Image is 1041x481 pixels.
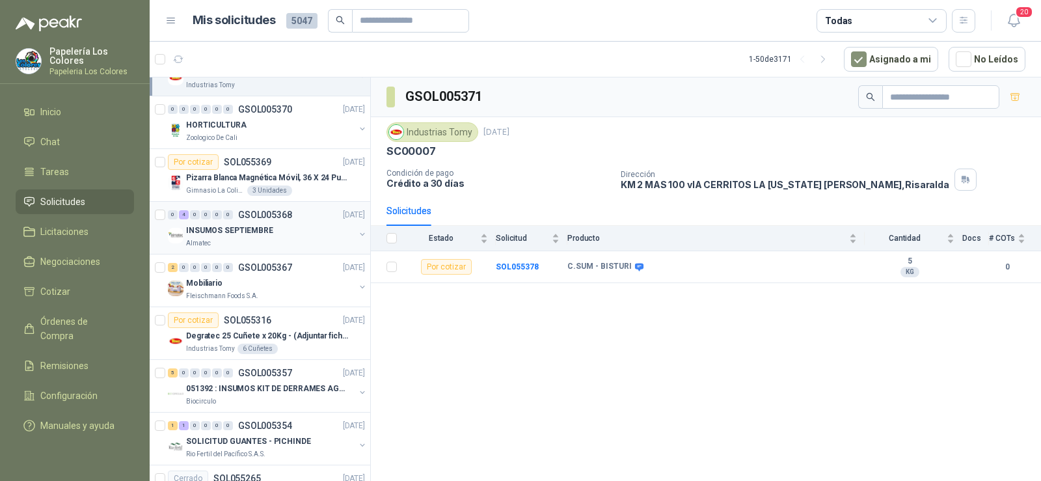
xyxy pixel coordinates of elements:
[190,263,200,272] div: 0
[621,179,949,190] p: KM 2 MAS 100 vIA CERRITOS LA [US_STATE] [PERSON_NAME] , Risaralda
[16,279,134,304] a: Cotizar
[168,122,183,138] img: Company Logo
[16,309,134,348] a: Órdenes de Compra
[190,105,200,114] div: 0
[186,396,216,407] p: Biocirculo
[223,105,233,114] div: 0
[168,312,219,328] div: Por cotizar
[168,260,368,301] a: 2 0 0 0 0 0 GSOL005367[DATE] Company LogoMobiliarioFleischmann Foods S.A.
[168,210,178,219] div: 0
[386,204,431,218] div: Solicitudes
[150,307,370,360] a: Por cotizarSOL055316[DATE] Company LogoDegratec 25 Cuñete x 20Kg - (Adjuntar ficha técnica)Indust...
[483,126,509,139] p: [DATE]
[1002,9,1025,33] button: 20
[186,133,237,143] p: Zoologico De Cali
[40,314,122,343] span: Órdenes de Compra
[386,122,478,142] div: Industrias Tomy
[238,105,292,114] p: GSOL005370
[190,210,200,219] div: 0
[343,262,365,274] p: [DATE]
[201,210,211,219] div: 0
[567,262,632,272] b: C.SUM - BISTURI
[168,105,178,114] div: 0
[900,267,919,277] div: KG
[40,135,60,149] span: Chat
[49,68,134,76] p: Papeleria Los Colores
[40,105,61,119] span: Inicio
[201,368,211,378] div: 0
[186,80,235,90] p: Industrias Tomy
[168,175,183,191] img: Company Logo
[40,254,100,269] span: Negociaciones
[286,13,318,29] span: 5047
[186,330,348,342] p: Degratec 25 Cuñete x 20Kg - (Adjuntar ficha técnica)
[179,421,189,430] div: 1
[621,170,949,179] p: Dirección
[186,449,265,460] p: Rio Fertil del Pacífico S.A.S.
[201,105,211,114] div: 0
[179,263,189,272] div: 0
[343,156,365,169] p: [DATE]
[40,389,98,403] span: Configuración
[237,344,278,354] div: 6 Cuñetes
[186,172,348,184] p: Pizarra Blanca Magnética Móvil, 36 X 24 Pulgadas, Dob
[40,165,69,179] span: Tareas
[40,359,88,373] span: Remisiones
[386,169,610,178] p: Condición de pago
[186,277,223,290] p: Mobiliario
[40,419,115,433] span: Manuales y ayuda
[150,149,370,202] a: Por cotizarSOL055369[DATE] Company LogoPizarra Blanca Magnética Móvil, 36 X 24 Pulgadas, DobGimna...
[224,316,271,325] p: SOL055316
[16,16,82,31] img: Logo peakr
[343,103,365,116] p: [DATE]
[496,234,549,243] span: Solicitud
[212,210,222,219] div: 0
[386,144,436,158] p: SC00007
[168,228,183,243] img: Company Logo
[343,367,365,379] p: [DATE]
[186,225,273,237] p: INSUMOS SEPTIEMBRE
[343,420,365,432] p: [DATE]
[749,49,833,70] div: 1 - 50 de 3171
[179,368,189,378] div: 0
[343,314,365,327] p: [DATE]
[186,186,245,196] p: Gimnasio La Colina
[844,47,938,72] button: Asignado a mi
[405,87,484,107] h3: GSOL005371
[421,259,472,275] div: Por cotizar
[186,238,211,249] p: Almatec
[179,210,189,219] div: 4
[186,383,348,395] p: 051392 : INSUMOS KIT DE DERRAMES AGOSTO 2025
[223,263,233,272] div: 0
[224,158,271,167] p: SOL055369
[865,226,962,251] th: Cantidad
[193,11,276,30] h1: Mis solicitudes
[168,154,219,170] div: Por cotizar
[190,421,200,430] div: 0
[962,226,989,251] th: Docs
[16,383,134,408] a: Configuración
[238,368,292,378] p: GSOL005357
[16,413,134,438] a: Manuales y ayuda
[16,219,134,244] a: Licitaciones
[168,102,368,143] a: 0 0 0 0 0 0 GSOL005370[DATE] Company LogoHORTICULTURAZoologico De Cali
[247,186,292,196] div: 3 Unidades
[168,368,178,378] div: 5
[989,234,1015,243] span: # COTs
[865,234,944,243] span: Cantidad
[168,439,183,454] img: Company Logo
[168,70,183,85] img: Company Logo
[989,261,1025,273] b: 0
[168,263,178,272] div: 2
[405,234,478,243] span: Estado
[223,368,233,378] div: 0
[186,435,311,448] p: SOLICITUD GUANTES - PICHINDE
[168,421,178,430] div: 1
[238,210,292,219] p: GSOL005368
[865,256,954,267] b: 5
[567,234,846,243] span: Producto
[405,226,496,251] th: Estado
[989,226,1041,251] th: # COTs
[238,421,292,430] p: GSOL005354
[168,386,183,402] img: Company Logo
